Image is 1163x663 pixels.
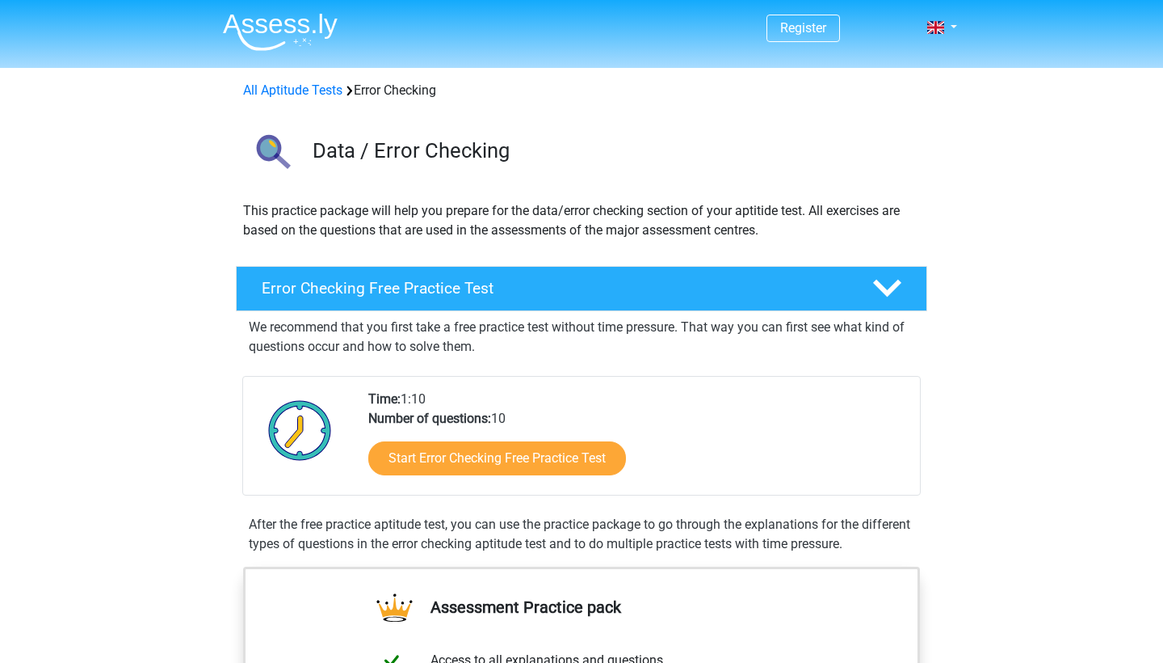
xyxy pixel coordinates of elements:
[368,441,626,475] a: Start Error Checking Free Practice Test
[249,318,914,357] p: We recommend that you first take a free practice test without time pressure. That way you can fir...
[243,201,920,240] p: This practice package will help you prepare for the data/error checking section of your aptitide ...
[243,82,342,98] a: All Aptitude Tests
[229,266,934,311] a: Error Checking Free Practice Test
[242,515,921,554] div: After the free practice aptitude test, you can use the practice package to go through the explana...
[237,120,305,188] img: error checking
[780,20,826,36] a: Register
[262,279,846,298] h4: Error Checking Free Practice Test
[313,138,914,163] h3: Data / Error Checking
[356,390,919,495] div: 1:10 10
[259,390,341,471] img: Clock
[223,13,338,51] img: Assessly
[237,81,926,100] div: Error Checking
[368,391,401,407] b: Time:
[368,411,491,426] b: Number of questions:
